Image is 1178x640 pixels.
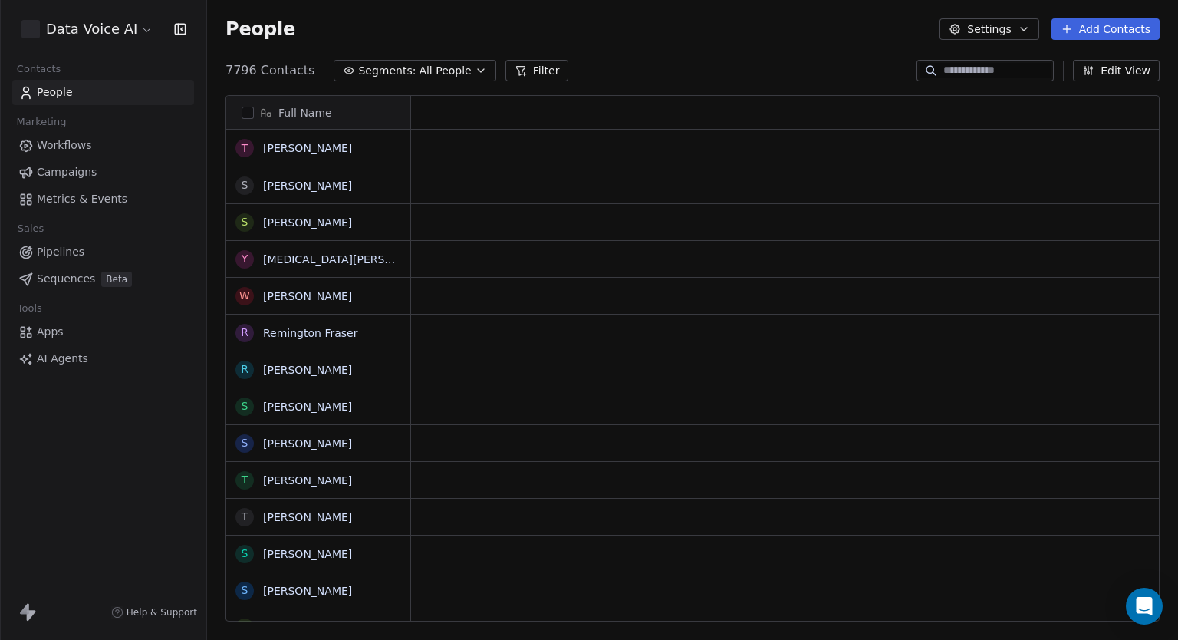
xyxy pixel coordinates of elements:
[127,606,197,619] span: Help & Support
[12,239,194,265] a: Pipelines
[263,474,352,487] a: [PERSON_NAME]
[242,398,248,414] div: S
[37,271,95,287] span: Sequences
[37,191,127,207] span: Metrics & Events
[263,548,352,560] a: [PERSON_NAME]
[241,361,248,378] div: R
[12,133,194,158] a: Workflows
[37,137,92,153] span: Workflows
[263,437,352,450] a: [PERSON_NAME]
[263,364,352,376] a: [PERSON_NAME]
[12,266,194,292] a: SequencesBeta
[242,435,248,451] div: S
[226,96,410,129] div: Full Name
[358,63,416,79] span: Segments:
[939,18,1038,40] button: Settings
[263,253,442,266] a: [MEDICAL_DATA][PERSON_NAME]
[37,244,84,260] span: Pipelines
[263,290,352,302] a: [PERSON_NAME]
[263,401,352,413] a: [PERSON_NAME]
[1073,60,1160,81] button: Edit View
[46,19,137,39] span: Data Voice AI
[278,105,332,120] span: Full Name
[239,288,250,304] div: W
[37,324,64,340] span: Apps
[11,297,48,320] span: Tools
[419,63,471,79] span: All People
[263,327,357,339] a: Remington Fraser
[242,582,248,599] div: S
[242,472,248,488] div: T
[242,509,248,525] div: T
[101,272,132,287] span: Beta
[242,214,248,230] div: S
[263,180,352,192] a: [PERSON_NAME]
[263,585,352,597] a: [PERSON_NAME]
[263,216,352,229] a: [PERSON_NAME]
[242,251,248,267] div: Y
[12,80,194,105] a: People
[10,58,67,81] span: Contacts
[505,60,569,81] button: Filter
[37,84,73,101] span: People
[12,346,194,371] a: AI Agents
[242,546,248,562] div: S
[263,511,352,523] a: [PERSON_NAME]
[12,186,194,212] a: Metrics & Events
[37,164,97,180] span: Campaigns
[37,351,88,367] span: AI Agents
[225,18,295,41] span: People
[11,217,51,240] span: Sales
[1051,18,1160,40] button: Add Contacts
[10,111,73,134] span: Marketing
[263,622,352,634] a: [PERSON_NAME]
[225,61,314,80] span: 7796 Contacts
[12,319,194,345] a: Apps
[12,160,194,185] a: Campaigns
[242,140,248,157] div: T
[263,142,352,154] a: [PERSON_NAME]
[226,130,411,622] div: grid
[242,177,248,193] div: S
[241,325,248,341] div: R
[111,606,197,619] a: Help & Support
[1126,588,1163,625] div: Open Intercom Messenger
[18,16,156,42] button: Data Voice AI
[242,619,248,635] div: S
